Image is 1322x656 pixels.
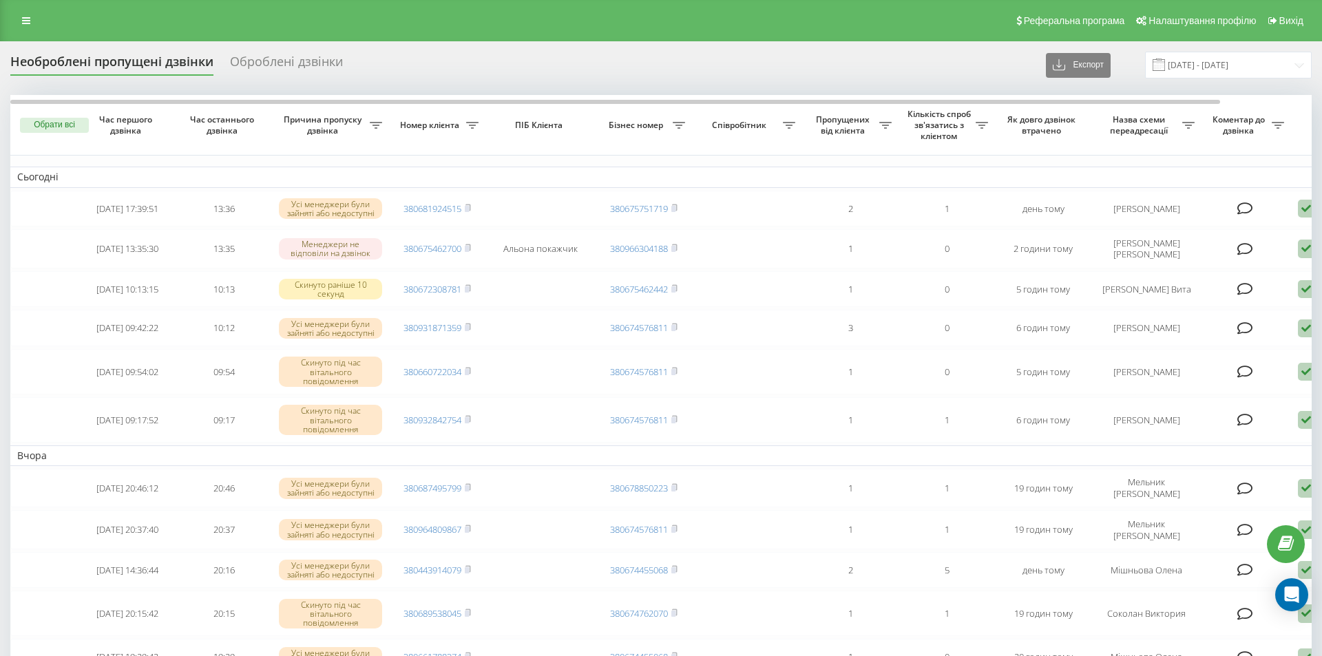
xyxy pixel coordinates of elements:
[1091,191,1202,227] td: [PERSON_NAME]
[403,414,461,426] a: 380932842754
[802,397,899,443] td: 1
[279,405,382,435] div: Скинуто під час вітального повідомлення
[176,510,272,549] td: 20:37
[176,397,272,443] td: 09:17
[497,120,584,131] span: ПІБ Клієнта
[802,310,899,346] td: 3
[802,552,899,589] td: 2
[995,552,1091,589] td: день тому
[79,469,176,507] td: [DATE] 20:46:12
[610,283,668,295] a: 380675462442
[176,469,272,507] td: 20:46
[610,202,668,215] a: 380675751719
[995,510,1091,549] td: 19 годин тому
[176,591,272,636] td: 20:15
[995,271,1091,308] td: 5 годин тому
[79,591,176,636] td: [DATE] 20:15:42
[995,397,1091,443] td: 6 годин тому
[995,469,1091,507] td: 19 годин тому
[79,310,176,346] td: [DATE] 09:42:22
[802,349,899,394] td: 1
[279,114,370,136] span: Причина пропуску дзвінка
[485,229,596,268] td: Альона покажчик
[279,318,382,339] div: Усі менеджери були зайняті або недоступні
[610,242,668,255] a: 380966304188
[403,523,461,536] a: 380964809867
[176,229,272,268] td: 13:35
[1091,397,1202,443] td: [PERSON_NAME]
[1091,310,1202,346] td: [PERSON_NAME]
[1091,349,1202,394] td: [PERSON_NAME]
[802,191,899,227] td: 2
[899,397,995,443] td: 1
[403,202,461,215] a: 380681924515
[802,271,899,308] td: 1
[610,564,668,576] a: 380674455068
[1046,53,1111,78] button: Експорт
[899,552,995,589] td: 5
[995,229,1091,268] td: 2 години тому
[403,482,461,494] a: 380687495799
[899,510,995,549] td: 1
[176,310,272,346] td: 10:12
[403,321,461,334] a: 380931871359
[610,321,668,334] a: 380674576811
[187,114,261,136] span: Час останнього дзвінка
[809,114,879,136] span: Пропущених від клієнта
[899,191,995,227] td: 1
[403,283,461,295] a: 380672308781
[802,469,899,507] td: 1
[802,510,899,549] td: 1
[1148,15,1256,26] span: Налаштування профілю
[79,229,176,268] td: [DATE] 13:35:30
[1091,229,1202,268] td: [PERSON_NAME] [PERSON_NAME]
[279,519,382,540] div: Усі менеджери були зайняті або недоступні
[610,523,668,536] a: 380674576811
[279,198,382,219] div: Усі менеджери були зайняті або недоступні
[176,552,272,589] td: 20:16
[403,564,461,576] a: 380443914079
[602,120,673,131] span: Бізнес номер
[899,469,995,507] td: 1
[610,414,668,426] a: 380674576811
[79,397,176,443] td: [DATE] 09:17:52
[1091,510,1202,549] td: Мельник [PERSON_NAME]
[610,482,668,494] a: 380678850223
[79,510,176,549] td: [DATE] 20:37:40
[396,120,466,131] span: Номер клієнта
[1091,552,1202,589] td: Мішньова Олена
[1006,114,1080,136] span: Як довго дзвінок втрачено
[1279,15,1303,26] span: Вихід
[1091,271,1202,308] td: [PERSON_NAME] Вита
[1098,114,1182,136] span: Назва схеми переадресації
[1275,578,1308,611] div: Open Intercom Messenger
[610,607,668,620] a: 380674762070
[403,607,461,620] a: 380689538045
[403,366,461,378] a: 380660722034
[699,120,783,131] span: Співробітник
[995,310,1091,346] td: 6 годин тому
[802,591,899,636] td: 1
[279,357,382,387] div: Скинуто під час вітального повідомлення
[79,191,176,227] td: [DATE] 17:39:51
[899,271,995,308] td: 0
[20,118,89,133] button: Обрати всі
[899,310,995,346] td: 0
[279,560,382,580] div: Усі менеджери були зайняті або недоступні
[995,591,1091,636] td: 19 годин тому
[176,271,272,308] td: 10:13
[279,599,382,629] div: Скинуто під час вітального повідомлення
[899,229,995,268] td: 0
[79,271,176,308] td: [DATE] 10:13:15
[1208,114,1272,136] span: Коментар до дзвінка
[403,242,461,255] a: 380675462700
[279,478,382,498] div: Усі менеджери були зайняті або недоступні
[610,366,668,378] a: 380674576811
[10,54,213,76] div: Необроблені пропущені дзвінки
[79,552,176,589] td: [DATE] 14:36:44
[279,238,382,259] div: Менеджери не відповіли на дзвінок
[995,349,1091,394] td: 5 годин тому
[905,109,976,141] span: Кількість спроб зв'язатись з клієнтом
[1024,15,1125,26] span: Реферальна програма
[230,54,343,76] div: Оброблені дзвінки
